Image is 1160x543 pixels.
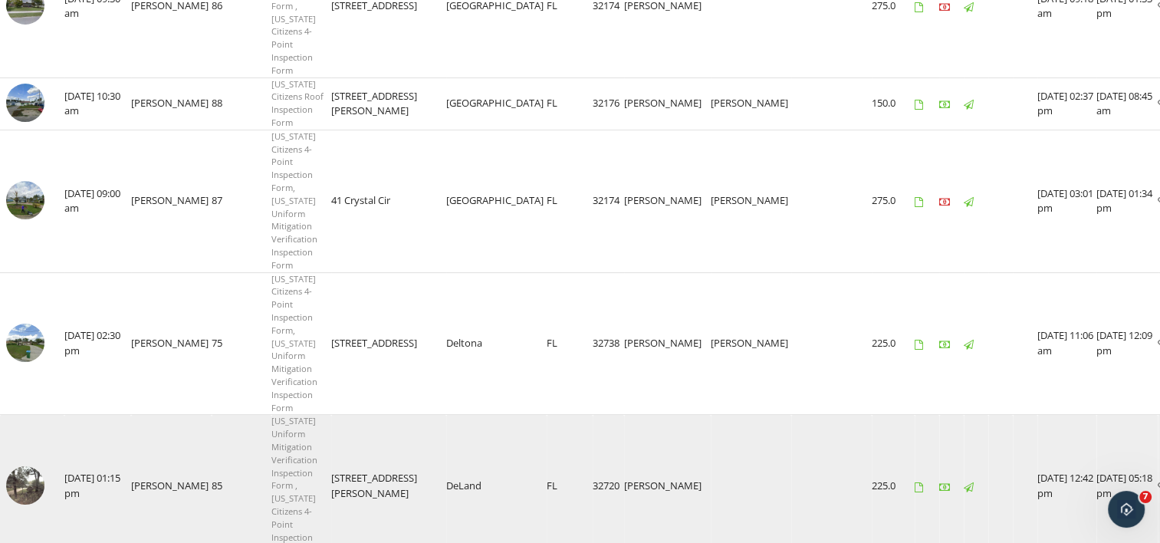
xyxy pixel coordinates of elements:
[64,272,131,415] td: [DATE] 02:30 pm
[711,272,791,415] td: [PERSON_NAME]
[547,77,593,130] td: FL
[624,130,711,272] td: [PERSON_NAME]
[593,272,624,415] td: 32738
[64,77,131,130] td: [DATE] 10:30 am
[624,77,711,130] td: [PERSON_NAME]
[446,77,547,130] td: [GEOGRAPHIC_DATA]
[6,324,44,362] img: streetview
[872,272,915,415] td: 225.0
[1096,77,1158,130] td: [DATE] 08:45 am
[593,130,624,272] td: 32174
[547,272,593,415] td: FL
[6,84,44,122] img: streetview
[212,130,271,272] td: 87
[593,77,624,130] td: 32176
[1037,130,1096,272] td: [DATE] 03:01 pm
[711,130,791,272] td: [PERSON_NAME]
[131,77,212,130] td: [PERSON_NAME]
[6,466,44,505] img: streetview
[331,272,446,415] td: [STREET_ADDRESS]
[212,77,271,130] td: 88
[872,130,915,272] td: 275.0
[446,272,547,415] td: Deltona
[64,130,131,272] td: [DATE] 09:00 am
[131,130,212,272] td: [PERSON_NAME]
[711,77,791,130] td: [PERSON_NAME]
[6,181,44,219] img: streetview
[872,77,915,130] td: 150.0
[331,130,446,272] td: 41 Crystal Cir
[1108,491,1145,528] iframe: Intercom live chat
[547,130,593,272] td: FL
[271,273,317,413] span: [US_STATE] Citizens 4-Point Inspection Form, [US_STATE] Uniform Mitigation Verification Inspectio...
[1037,77,1096,130] td: [DATE] 02:37 pm
[1096,272,1158,415] td: [DATE] 12:09 pm
[1096,130,1158,272] td: [DATE] 01:34 pm
[212,272,271,415] td: 75
[1139,491,1152,503] span: 7
[271,130,317,271] span: [US_STATE] Citizens 4-Point Inspection Form, [US_STATE] Uniform Mitigation Verification Inspectio...
[446,130,547,272] td: [GEOGRAPHIC_DATA]
[131,272,212,415] td: [PERSON_NAME]
[331,77,446,130] td: [STREET_ADDRESS][PERSON_NAME]
[271,78,324,128] span: [US_STATE] Citizens Roof Inspection Form
[624,272,711,415] td: [PERSON_NAME]
[1037,272,1096,415] td: [DATE] 11:06 am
